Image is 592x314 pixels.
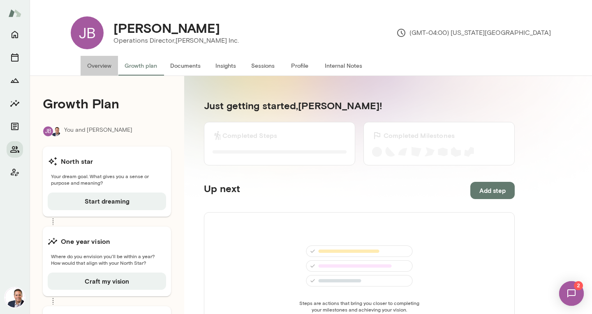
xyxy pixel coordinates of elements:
button: Documents [164,56,207,76]
button: Sessions [7,49,23,66]
button: Internal Notes [318,56,369,76]
h6: Completed Milestones [384,131,455,140]
img: Jon Fraser [5,288,25,307]
p: You and [PERSON_NAME] [64,126,132,137]
h6: North star [61,156,93,166]
h4: Growth Plan [43,96,171,111]
button: Sessions [244,56,281,76]
button: Home [7,26,23,43]
button: Add step [470,182,515,199]
button: Insights [207,56,244,76]
button: Start dreaming [48,193,166,210]
button: Profile [281,56,318,76]
p: Operations Director, [PERSON_NAME] Inc. [113,36,239,46]
h5: Just getting started, [PERSON_NAME] ! [204,99,515,112]
button: Craft my vision [48,273,166,290]
button: Growth Plan [7,72,23,89]
button: Documents [7,118,23,135]
h5: Up next [204,182,240,199]
span: Where do you envision you'll be within a year? How would that align with your North Star? [48,253,166,266]
button: Growth plan [118,56,164,76]
button: Members [7,141,23,158]
button: Overview [81,56,118,76]
span: Your dream goal. What gives you a sense or purpose and meaning? [48,173,166,186]
button: Client app [7,164,23,181]
span: Steps are actions that bring you closer to completing your milestones and achieving your vision. [297,300,422,313]
h6: One year vision [61,236,110,246]
div: JB [43,126,53,137]
h6: Completed Steps [222,131,277,140]
img: Jon Fraser [51,126,60,136]
h4: [PERSON_NAME] [113,20,220,36]
div: JB [71,16,104,49]
img: Mento [8,5,21,21]
button: Insights [7,95,23,112]
p: (GMT-04:00) [US_STATE][GEOGRAPHIC_DATA] [396,28,551,38]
